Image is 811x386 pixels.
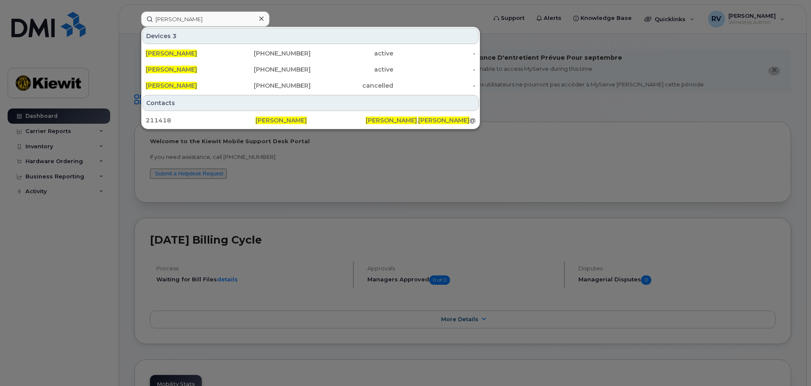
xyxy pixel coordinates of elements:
div: [PHONE_NUMBER] [228,81,311,90]
div: . @[PERSON_NAME][DOMAIN_NAME] [366,116,475,125]
span: [PERSON_NAME] [256,117,307,124]
div: [PHONE_NUMBER] [228,65,311,74]
div: active [311,49,393,58]
span: [PERSON_NAME] [418,117,469,124]
a: [PERSON_NAME][PHONE_NUMBER]active- [142,62,479,77]
a: [PERSON_NAME][PHONE_NUMBER]cancelled- [142,78,479,93]
span: [PERSON_NAME] [146,50,197,57]
div: [PHONE_NUMBER] [228,49,311,58]
div: - [393,81,476,90]
span: 3 [172,32,177,40]
span: [PERSON_NAME] [146,66,197,73]
a: 211418[PERSON_NAME][PERSON_NAME].[PERSON_NAME]@[PERSON_NAME][DOMAIN_NAME] [142,113,479,128]
iframe: Messenger Launcher [774,349,805,380]
div: active [311,65,393,74]
span: [PERSON_NAME] [366,117,417,124]
div: 211418 [146,116,256,125]
div: cancelled [311,81,393,90]
span: [PERSON_NAME] [146,82,197,89]
div: - [393,65,476,74]
div: Devices [142,28,479,44]
div: Contacts [142,95,479,111]
div: - [393,49,476,58]
a: [PERSON_NAME][PHONE_NUMBER]active- [142,46,479,61]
